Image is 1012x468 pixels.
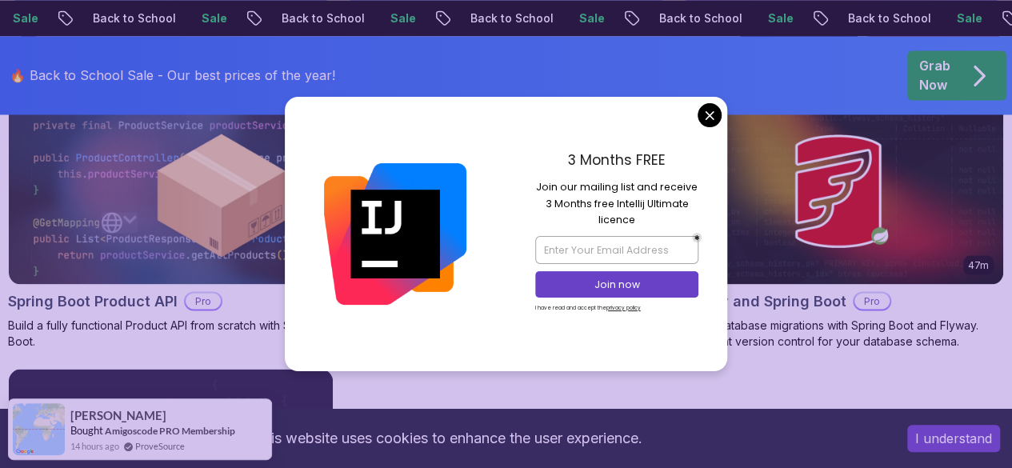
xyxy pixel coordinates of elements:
p: Back to School [645,10,754,26]
span: Bought [70,424,103,437]
p: Sale [942,10,994,26]
div: This website uses cookies to enhance the user experience. [12,421,883,456]
a: Flyway and Spring Boot card47mFlyway and Spring BootProMaster database migrations with Spring Boo... [678,102,1004,349]
p: 🔥 Back to School Sale - Our best prices of the year! [10,66,335,85]
p: Back to School [78,10,187,26]
p: Master database migrations with Spring Boot and Flyway. Implement version control for your databa... [678,317,1004,349]
a: ProveSource [135,439,185,453]
p: Grab Now [919,56,950,94]
p: Back to School [456,10,565,26]
h2: Spring Boot Product API [8,290,178,312]
p: Pro [186,293,221,309]
p: Sale [187,10,238,26]
a: Amigoscode PRO Membership [105,424,235,438]
p: 47m [968,258,989,271]
span: [PERSON_NAME] [70,409,166,422]
img: Flyway and Spring Boot card [679,102,1003,284]
p: Pro [854,293,890,309]
h2: Flyway and Spring Boot [678,290,846,312]
p: Back to School [267,10,376,26]
span: 14 hours ago [70,439,119,453]
p: Sale [376,10,427,26]
p: Sale [565,10,616,26]
a: Spring Boot Product API card2.09hSpring Boot Product APIProBuild a fully functional Product API f... [8,102,334,349]
p: Sale [754,10,805,26]
p: Back to School [834,10,942,26]
img: provesource social proof notification image [13,403,65,455]
p: Build a fully functional Product API from scratch with Spring Boot. [8,317,334,349]
img: Spring Boot Product API card [9,102,333,284]
button: Accept cookies [907,425,1000,452]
